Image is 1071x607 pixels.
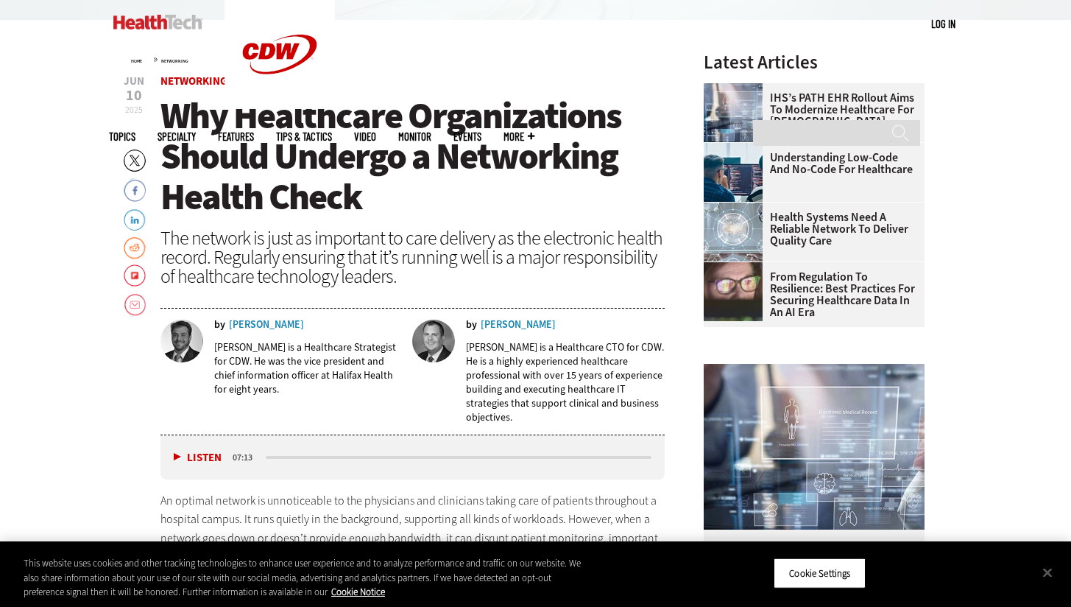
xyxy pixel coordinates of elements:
div: media player [160,435,665,480]
span: Topics [109,131,135,142]
a: CDW [225,97,335,113]
a: Video [354,131,376,142]
span: by [466,320,477,330]
a: MonITor [398,131,431,142]
a: Coworkers coding [704,143,770,155]
a: Health Systems Need a Reliable Network To Deliver Quality Care [704,211,916,247]
div: duration [230,451,264,464]
p: Patient-Centered Care [704,530,925,562]
a: Features [218,131,254,142]
p: An optimal network is unnoticeable to the physicians and clinicians taking care of patients throu... [160,491,665,605]
div: The network is just as important to care delivery as the electronic health record. Regularly ensu... [160,228,665,286]
img: Home [113,15,202,29]
a: Healthcare networking [704,203,770,214]
a: woman wearing glasses looking at healthcare data on screen [704,262,770,274]
img: Tom Stafford [160,320,203,362]
a: Tips & Tactics [276,131,332,142]
a: From Regulation to Resilience: Best Practices for Securing Healthcare Data in an AI Era [704,271,916,318]
a: Events [453,131,481,142]
div: User menu [931,16,955,32]
button: Close [1031,556,1064,589]
span: by [214,320,225,330]
a: Log in [931,17,955,30]
img: Healthcare networking [704,203,763,262]
span: Specialty [158,131,196,142]
img: Coworkers coding [704,143,763,202]
img: woman wearing glasses looking at healthcare data on screen [704,262,763,321]
button: Listen [174,452,222,463]
span: More [503,131,534,142]
a: Understanding Low-Code and No-Code for Healthcare [704,152,916,175]
p: [PERSON_NAME] is a Healthcare Strategist for CDW. He was the vice president and chief information... [214,340,403,396]
img: Electronic health records [704,83,763,142]
a: [PERSON_NAME] [481,320,556,330]
div: This website uses cookies and other tracking technologies to enhance user experience and to analy... [24,556,589,600]
img: Dustin Leek [412,320,455,362]
p: [PERSON_NAME] is a Healthcare CTO for CDW. He is a highly experienced healthcare professional wit... [466,340,665,424]
button: Cookie Settings [774,558,866,589]
img: Electronic health records [704,364,925,530]
a: More information about your privacy [331,586,385,598]
a: [PERSON_NAME] [229,320,304,330]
